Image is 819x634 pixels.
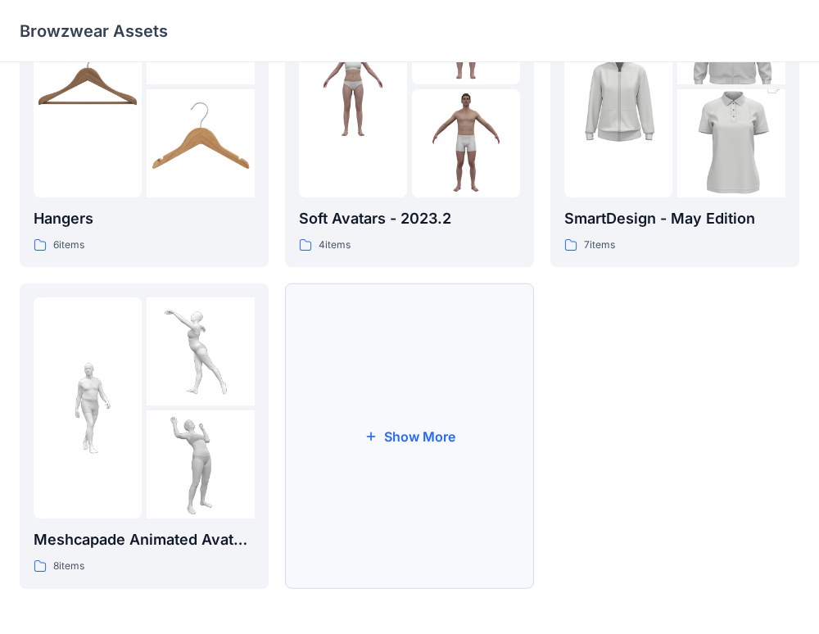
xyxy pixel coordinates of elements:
button: Show More [285,283,534,589]
img: folder 1 [564,6,672,168]
p: SmartDesign - May Edition [564,207,785,230]
p: Soft Avatars - 2023.2 [299,207,520,230]
img: folder 1 [34,354,142,462]
img: folder 3 [412,89,520,197]
p: 7 items [584,237,615,254]
p: 6 items [53,237,84,254]
img: folder 3 [147,89,255,197]
img: folder 3 [147,410,255,519]
p: 4 items [319,237,351,254]
img: folder 1 [299,33,407,141]
img: folder 1 [34,33,142,141]
img: folder 2 [147,297,255,405]
a: folder 1folder 2folder 3Meshcapade Animated Avatars8items [20,283,269,589]
p: Meshcapade Animated Avatars [34,528,255,551]
p: Browzwear Assets [20,20,168,43]
p: Hangers [34,207,255,230]
img: folder 3 [677,62,785,224]
p: 8 items [53,558,84,575]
